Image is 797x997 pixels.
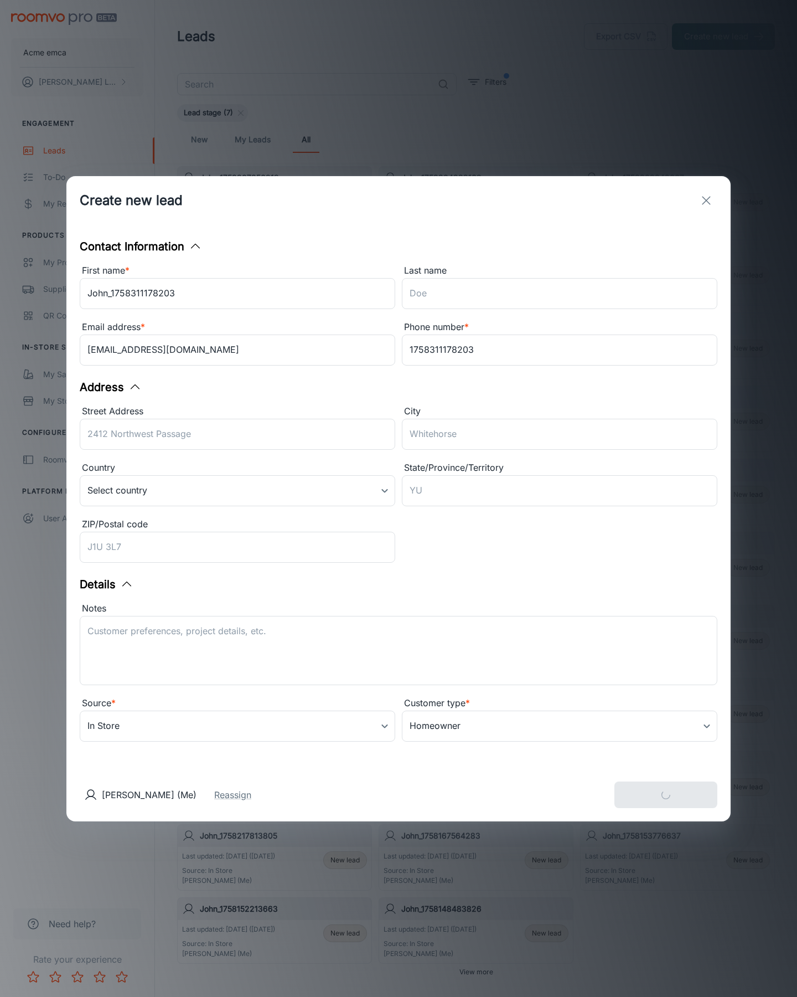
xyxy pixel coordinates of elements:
[402,461,717,475] div: State/Province/Territory
[80,696,395,711] div: Source
[80,404,395,419] div: Street Address
[214,788,251,801] button: Reassign
[80,278,395,309] input: John
[80,335,395,366] input: myname@example.com
[80,461,395,475] div: Country
[402,475,717,506] input: YU
[80,517,395,532] div: ZIP/Postal code
[80,532,395,563] input: J1U 3L7
[402,264,717,278] div: Last name
[80,576,133,593] button: Details
[102,788,196,801] p: [PERSON_NAME] (Me)
[402,419,717,450] input: Whitehorse
[402,696,717,711] div: Customer type
[402,320,717,335] div: Phone number
[80,602,717,616] div: Notes
[80,379,142,395] button: Address
[402,278,717,309] input: Doe
[80,238,202,255] button: Contact Information
[80,264,395,278] div: First name
[402,335,717,366] input: +1 439-123-4567
[402,711,717,742] div: Homeowner
[695,189,717,212] button: exit
[80,191,183,210] h1: Create new lead
[80,419,395,450] input: 2412 Northwest Passage
[80,711,395,742] div: In Store
[80,475,395,506] div: Select country
[402,404,717,419] div: City
[80,320,395,335] div: Email address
